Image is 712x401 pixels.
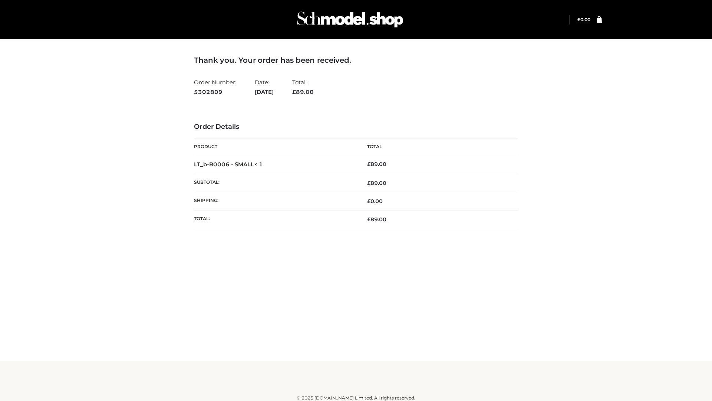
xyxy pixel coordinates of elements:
th: Total [356,138,518,155]
span: 89.00 [367,216,386,223]
th: Total: [194,211,356,229]
a: £0.00 [577,17,590,22]
span: 89.00 [292,88,314,95]
span: £ [367,198,370,205]
bdi: 0.00 [367,198,383,205]
span: £ [367,161,370,167]
span: £ [292,88,296,95]
strong: 5302809 [194,87,236,97]
h3: Order Details [194,123,518,131]
strong: [DATE] [255,87,274,97]
span: £ [577,17,580,22]
bdi: 0.00 [577,17,590,22]
strong: × 1 [254,161,263,168]
bdi: 89.00 [367,161,386,167]
li: Total: [292,76,314,98]
th: Shipping: [194,192,356,211]
th: Product [194,138,356,155]
span: £ [367,216,370,223]
h3: Thank you. Your order has been received. [194,56,518,65]
strong: LT_b-B0006 - SMALL [194,161,263,168]
li: Date: [255,76,274,98]
span: £ [367,180,370,186]
img: Schmodel Admin 964 [294,5,406,34]
span: 89.00 [367,180,386,186]
li: Order Number: [194,76,236,98]
th: Subtotal: [194,174,356,192]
